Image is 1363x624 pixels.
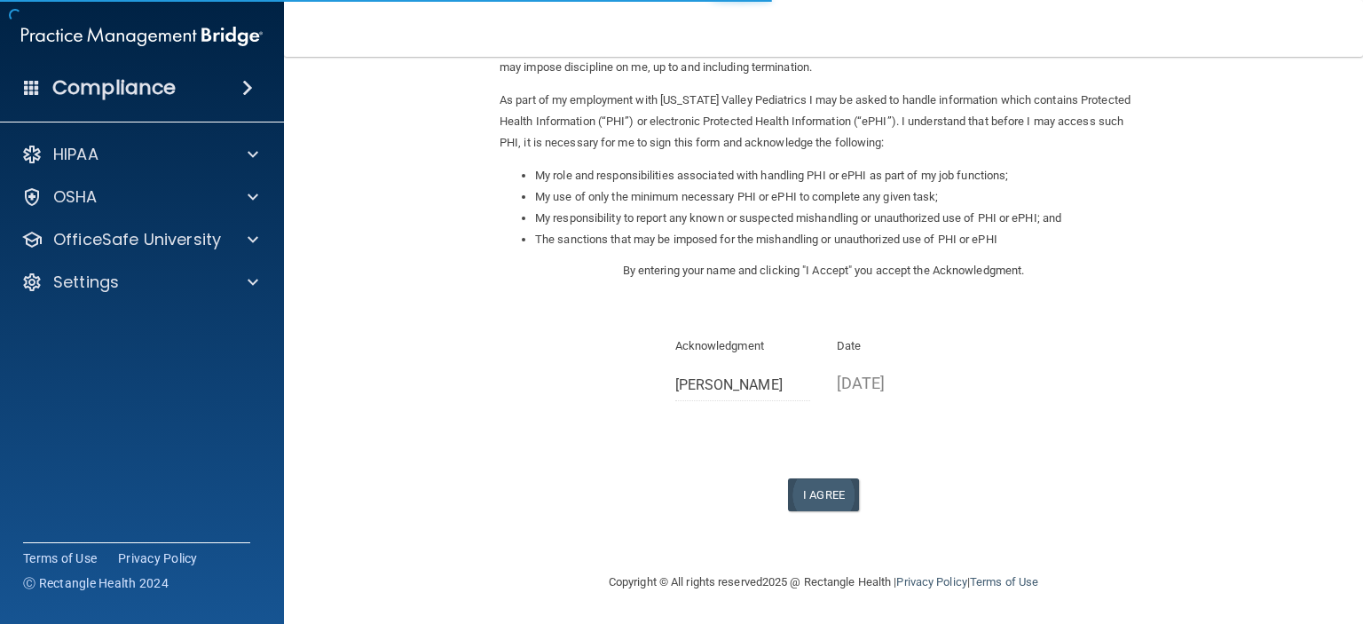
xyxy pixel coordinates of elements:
li: My use of only the minimum necessary PHI or ePHI to complete any given task; [535,186,1147,208]
p: Settings [53,272,119,293]
img: PMB logo [21,19,263,54]
li: My role and responsibilities associated with handling PHI or ePHI as part of my job functions; [535,165,1147,186]
a: Settings [21,272,258,293]
input: Full Name [675,368,811,401]
a: Terms of Use [23,549,97,567]
span: Ⓒ Rectangle Health 2024 [23,574,169,592]
p: [DATE] [837,368,973,398]
button: I Agree [788,478,859,511]
a: Privacy Policy [118,549,198,567]
p: Date [837,336,973,357]
li: My responsibility to report any known or suspected mishandling or unauthorized use of PHI or ePHI... [535,208,1147,229]
p: OSHA [53,186,98,208]
a: OfficeSafe University [21,229,258,250]
p: HIPAA [53,144,98,165]
p: By entering your name and clicking "I Accept" you accept the Acknowledgment. [500,260,1147,281]
a: Terms of Use [970,575,1038,588]
h4: Compliance [52,75,176,100]
p: Acknowledgment [675,336,811,357]
div: Copyright © All rights reserved 2025 @ Rectangle Health | | [500,554,1147,611]
a: HIPAA [21,144,258,165]
p: As part of my employment with [US_STATE] Valley Pediatrics I may be asked to handle information w... [500,90,1147,154]
a: Privacy Policy [896,575,966,588]
li: The sanctions that may be imposed for the mishandling or unauthorized use of PHI or ePHI [535,229,1147,250]
a: OSHA [21,186,258,208]
p: OfficeSafe University [53,229,221,250]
